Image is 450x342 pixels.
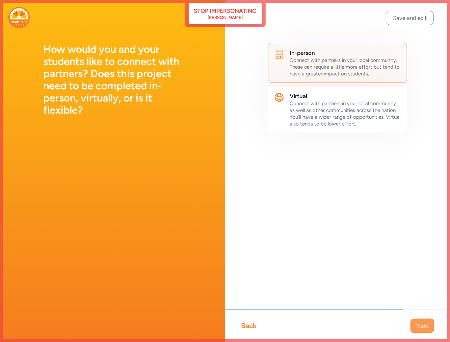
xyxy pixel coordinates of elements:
span: Next [416,322,428,330]
h1: How would you and your students like to connect with partners? Does this project need to be compl... [43,43,182,116]
button: Save and exit [386,11,434,25]
span: Connect with partners in your local community. These can require a little more effort but tend to... [290,57,400,77]
div: Stop impersonating [194,7,257,15]
h2: Virtual [290,92,402,100]
button: Next [411,319,434,333]
div: Back [241,321,257,330]
h2: In-person [290,49,402,57]
span: Connect with partners in your local community as well as other communities across the nation. You... [290,100,401,127]
div: [PERSON_NAME] [208,15,243,20]
img: logo [8,7,30,28]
